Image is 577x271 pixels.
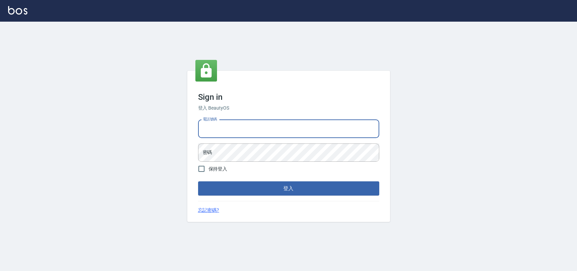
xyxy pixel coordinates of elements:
[8,6,27,15] img: Logo
[198,207,219,214] a: 忘記密碼?
[198,105,379,112] h6: 登入 BeautyOS
[209,165,227,173] span: 保持登入
[203,117,217,122] label: 電話號碼
[198,92,379,102] h3: Sign in
[198,181,379,196] button: 登入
